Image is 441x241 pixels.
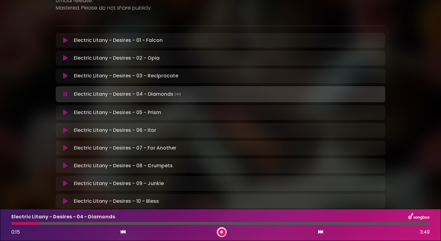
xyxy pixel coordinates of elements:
[74,109,161,116] p: Electric Litany - Desires - 05 - Prism
[74,144,176,152] p: Electric Litany - Desires - 07 - For Another
[11,228,20,235] span: 0:15
[74,127,156,134] p: Electric Litany - Desires - 06 - Itor
[74,198,159,205] p: Electric Litany - Desires - 10 - Bless
[56,4,385,12] p: Mastered. Please do not share publicly.
[74,180,164,187] p: Electric Litany - Desires - 09 - Junkie
[74,72,178,80] p: Electric Litany - Desires - 03 - Reciprocate
[173,90,182,98] img: waveform4.gif
[420,228,430,236] span: 3:49
[74,90,182,98] p: Electric Litany - Desires - 04 - Diamonds
[74,162,173,169] p: Electric Litany - Desires - 08 - Crumpets
[74,54,160,62] p: Electric Litany - Desires - 02 - Opia
[74,37,163,44] p: Electric Litany - Desires - 01 - Falcon
[11,213,115,221] p: Electric Litany - Desires - 04 - Diamonds
[408,213,430,221] img: songbox-logo-white.png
